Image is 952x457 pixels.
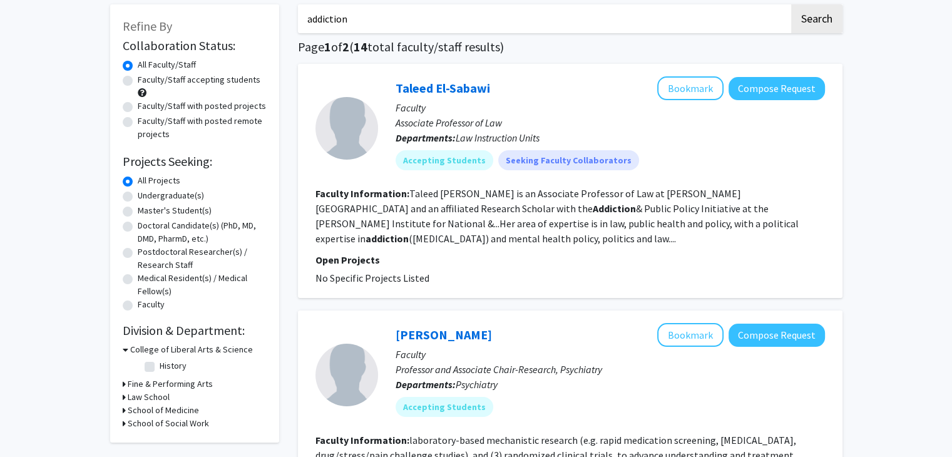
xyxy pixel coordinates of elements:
[138,115,267,141] label: Faculty/Staff with posted remote projects
[366,232,409,245] b: addiction
[396,115,825,130] p: Associate Professor of Law
[138,189,204,202] label: Undergraduate(s)
[160,359,187,372] label: History
[657,323,724,347] button: Add Mark Greenwald to Bookmarks
[9,401,53,448] iframe: Chat
[729,77,825,100] button: Compose Request to Taleed El-Sabawi
[498,150,639,170] mat-chip: Seeking Faculty Collaborators
[657,76,724,100] button: Add Taleed El-Sabawi to Bookmarks
[138,298,165,311] label: Faculty
[396,327,492,342] a: [PERSON_NAME]
[396,347,825,362] p: Faculty
[315,187,409,200] b: Faculty Information:
[396,378,456,391] b: Departments:
[138,58,196,71] label: All Faculty/Staff
[128,417,209,430] h3: School of Social Work
[298,39,842,54] h1: Page of ( total faculty/staff results)
[342,39,349,54] span: 2
[593,202,636,215] b: Addiction
[298,4,789,33] input: Search Keywords
[138,204,212,217] label: Master's Student(s)
[396,100,825,115] p: Faculty
[138,272,267,298] label: Medical Resident(s) / Medical Fellow(s)
[396,131,456,144] b: Departments:
[138,245,267,272] label: Postdoctoral Researcher(s) / Research Staff
[315,272,429,284] span: No Specific Projects Listed
[123,154,267,169] h2: Projects Seeking:
[354,39,367,54] span: 14
[138,174,180,187] label: All Projects
[138,219,267,245] label: Doctoral Candidate(s) (PhD, MD, DMD, PharmD, etc.)
[396,150,493,170] mat-chip: Accepting Students
[396,362,825,377] p: Professor and Associate Chair-Research, Psychiatry
[128,404,199,417] h3: School of Medicine
[396,397,493,417] mat-chip: Accepting Students
[396,80,490,96] a: Taleed El-Sabawi
[128,391,170,404] h3: Law School
[128,377,213,391] h3: Fine & Performing Arts
[456,131,540,144] span: Law Instruction Units
[123,323,267,338] h2: Division & Department:
[315,252,825,267] p: Open Projects
[315,187,799,245] fg-read-more: Taleed [PERSON_NAME] is an Associate Professor of Law at [PERSON_NAME][GEOGRAPHIC_DATA] and an af...
[123,18,172,34] span: Refine By
[324,39,331,54] span: 1
[729,324,825,347] button: Compose Request to Mark Greenwald
[130,343,253,356] h3: College of Liberal Arts & Science
[456,378,498,391] span: Psychiatry
[791,4,842,33] button: Search
[123,38,267,53] h2: Collaboration Status:
[315,434,409,446] b: Faculty Information:
[138,73,260,86] label: Faculty/Staff accepting students
[138,100,266,113] label: Faculty/Staff with posted projects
